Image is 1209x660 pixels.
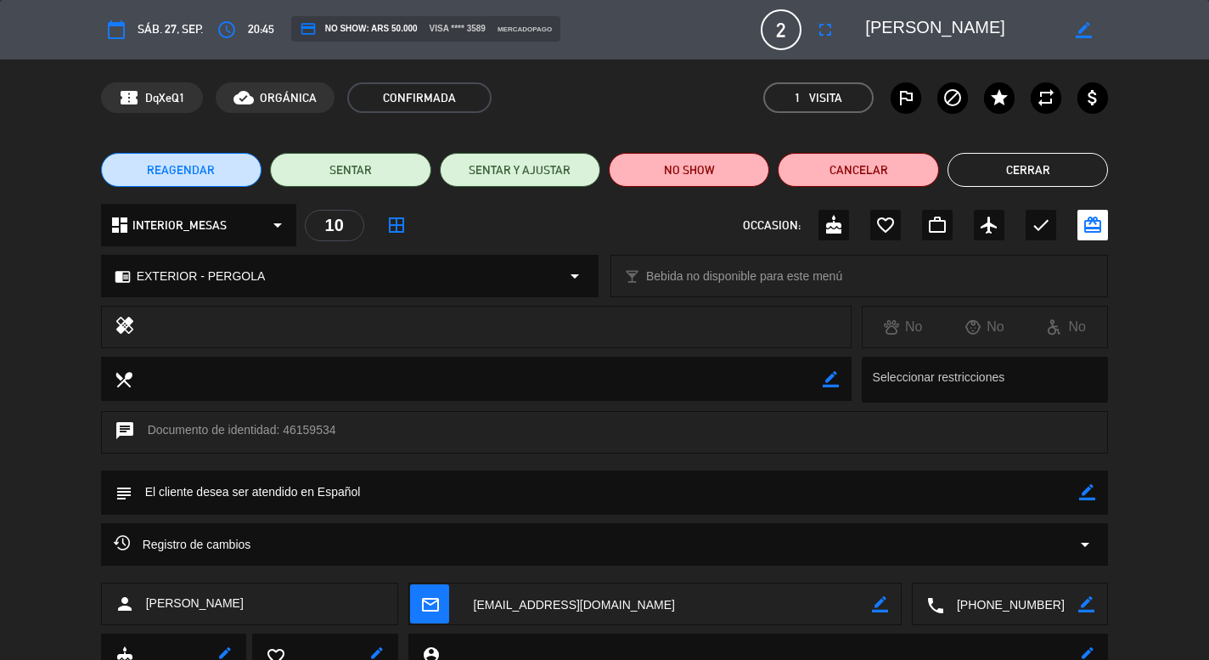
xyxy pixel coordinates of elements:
[944,316,1026,338] div: No
[896,87,916,108] i: outlined_flag
[386,215,407,235] i: border_all
[347,82,492,113] span: CONFIRMADA
[132,216,227,235] span: INTERIOR_MESAS
[137,267,266,286] span: EXTERIOR - PERGOLA
[761,9,801,50] span: 2
[1082,215,1103,235] i: card_giftcard
[863,316,944,338] div: No
[138,20,203,39] span: sáb. 27, sep.
[145,88,185,108] span: DqXeQ1
[795,88,801,108] span: 1
[948,153,1108,187] button: Cerrar
[942,87,963,108] i: block
[110,215,130,235] i: dashboard
[115,315,135,339] i: healing
[115,420,135,444] i: chat
[101,153,261,187] button: REAGENDAR
[147,161,215,179] span: REAGENDAR
[646,267,842,286] span: Bebida no disponible para este menú
[1078,596,1094,612] i: border_color
[300,20,418,37] span: NO SHOW: ARS 50.000
[810,14,841,45] button: fullscreen
[211,14,242,45] button: access_time
[1076,22,1092,38] i: border_color
[624,268,640,285] i: local_bar
[1026,316,1107,338] div: No
[114,534,251,555] span: Registro de cambios
[989,87,1009,108] i: star
[925,595,944,614] i: local_phone
[267,215,288,235] i: arrow_drop_down
[1031,215,1051,235] i: check
[305,210,364,241] div: 10
[300,20,317,37] i: credit_card
[927,215,948,235] i: work_outline
[778,153,938,187] button: Cancelar
[1079,484,1095,500] i: border_color
[248,20,274,39] span: 20:45
[1075,534,1095,555] i: arrow_drop_down
[609,153,769,187] button: NO SHOW
[260,88,317,108] span: ORGÁNICA
[146,594,244,613] span: [PERSON_NAME]
[498,24,552,35] span: mercadopago
[824,215,844,235] i: cake
[233,87,254,108] i: cloud_done
[106,20,127,40] i: calendar_today
[115,268,131,285] i: chrome_reader_mode
[743,216,801,235] span: OCCASION:
[815,20,835,40] i: fullscreen
[1082,87,1103,108] i: attach_money
[216,20,237,40] i: access_time
[565,266,585,286] i: arrow_drop_down
[119,87,139,108] span: confirmation_number
[823,371,839,387] i: border_color
[101,411,1109,454] div: Documento de identidad: 46159534
[809,88,842,108] em: Visita
[115,594,135,614] i: person
[875,215,896,235] i: favorite_border
[114,483,132,502] i: subject
[270,153,430,187] button: SENTAR
[114,369,132,388] i: local_dining
[1036,87,1056,108] i: repeat
[979,215,999,235] i: airplanemode_active
[440,153,600,187] button: SENTAR Y AJUSTAR
[420,595,439,613] i: mail_outline
[101,14,132,45] button: calendar_today
[872,596,888,612] i: border_color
